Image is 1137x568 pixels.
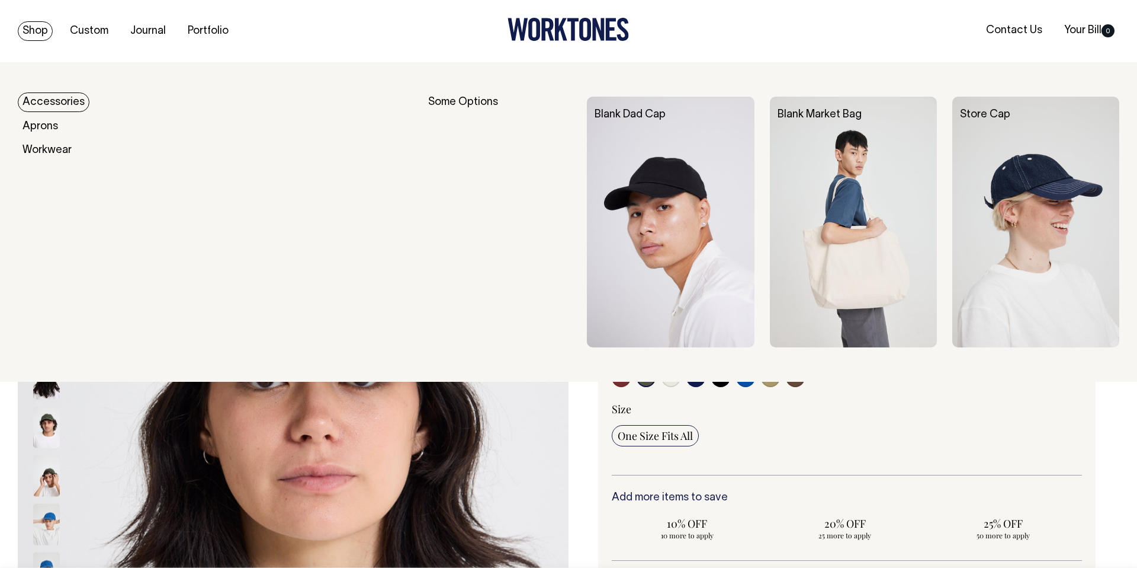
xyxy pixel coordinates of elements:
[33,503,60,545] img: worker-blue
[65,21,113,41] a: Custom
[587,97,754,347] img: Blank Dad Cap
[618,429,693,443] span: One Size Fits All
[927,513,1078,544] input: 25% OFF 50 more to apply
[952,97,1119,347] img: Store Cap
[18,21,53,41] a: Shop
[776,531,915,540] span: 25 more to apply
[183,21,233,41] a: Portfolio
[33,406,60,448] img: olive
[778,110,862,120] a: Blank Market Bag
[960,110,1010,120] a: Store Cap
[933,516,1072,531] span: 25% OFF
[770,97,937,347] img: Blank Market Bag
[18,92,89,112] a: Accessories
[18,117,63,136] a: Aprons
[618,516,757,531] span: 10% OFF
[612,513,763,544] input: 10% OFF 10 more to apply
[981,21,1047,40] a: Contact Us
[933,531,1072,540] span: 50 more to apply
[595,110,666,120] a: Blank Dad Cap
[618,531,757,540] span: 10 more to apply
[428,97,571,347] div: Some Options
[776,516,915,531] span: 20% OFF
[1101,24,1114,37] span: 0
[126,21,171,41] a: Journal
[770,513,921,544] input: 20% OFF 25 more to apply
[33,455,60,496] img: olive
[612,492,1082,504] h6: Add more items to save
[612,425,699,446] input: One Size Fits All
[1059,21,1119,40] a: Your Bill0
[612,402,1082,416] div: Size
[18,141,76,160] a: Workwear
